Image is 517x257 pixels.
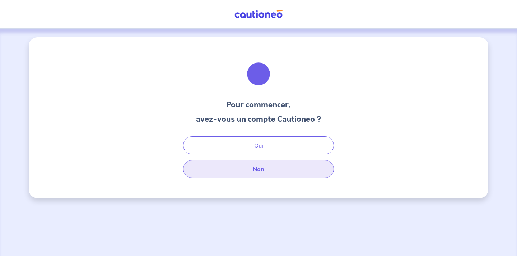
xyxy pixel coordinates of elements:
img: illu_welcome.svg [239,55,278,93]
button: Non [183,160,334,178]
img: Cautioneo [232,10,285,19]
button: Oui [183,136,334,154]
h3: Pour commencer, [196,99,321,111]
h3: avez-vous un compte Cautioneo ? [196,113,321,125]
